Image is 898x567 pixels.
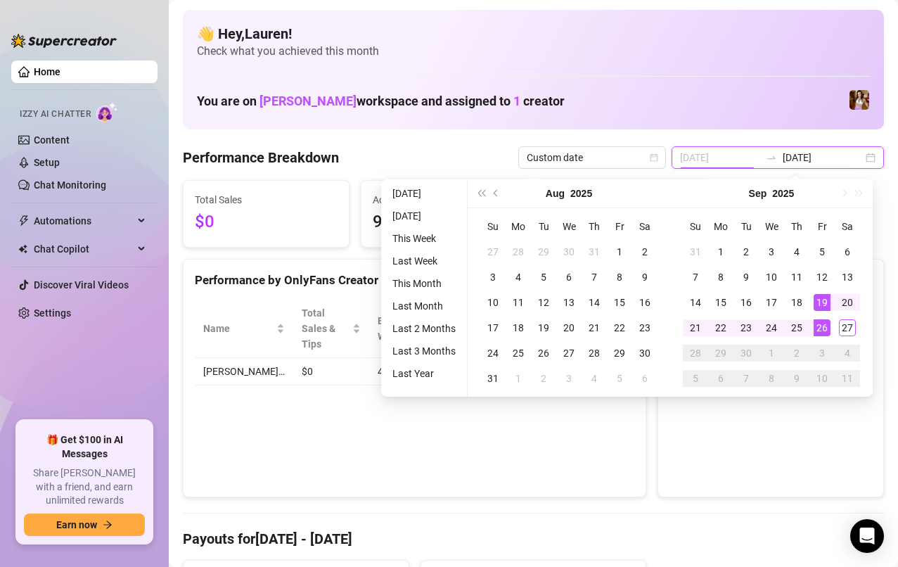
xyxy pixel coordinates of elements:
[712,345,729,362] div: 29
[738,319,755,336] div: 23
[636,370,653,387] div: 6
[24,433,145,461] span: 🎁 Get $100 in AI Messages
[556,366,582,391] td: 2025-09-03
[556,239,582,265] td: 2025-07-30
[611,243,628,260] div: 1
[839,294,856,311] div: 20
[96,102,118,122] img: AI Chatter
[183,529,884,549] h4: Payouts for [DATE] - [DATE]
[18,244,27,254] img: Chat Copilot
[485,243,501,260] div: 27
[636,243,653,260] div: 2
[683,315,708,340] td: 2025-09-21
[560,370,577,387] div: 3
[387,298,461,314] li: Last Month
[788,269,805,286] div: 11
[560,319,577,336] div: 20
[835,265,860,290] td: 2025-09-13
[387,320,461,337] li: Last 2 Months
[809,290,835,315] td: 2025-09-19
[531,239,556,265] td: 2025-07-29
[531,315,556,340] td: 2025-08-19
[535,370,552,387] div: 2
[510,294,527,311] div: 11
[480,340,506,366] td: 2025-08-24
[839,370,856,387] div: 11
[582,366,607,391] td: 2025-09-04
[733,214,759,239] th: Tu
[809,340,835,366] td: 2025-10-03
[556,315,582,340] td: 2025-08-20
[687,294,704,311] div: 14
[195,209,338,236] span: $0
[11,34,117,48] img: logo-BBDzfeDw.svg
[485,370,501,387] div: 31
[34,307,71,319] a: Settings
[582,214,607,239] th: Th
[506,239,531,265] td: 2025-07-28
[814,294,830,311] div: 19
[607,265,632,290] td: 2025-08-08
[34,279,129,291] a: Discover Viral Videos
[183,148,339,167] h4: Performance Breakdown
[759,214,784,239] th: We
[510,319,527,336] div: 18
[195,271,634,290] div: Performance by OnlyFans Creator
[636,294,653,311] div: 16
[586,243,603,260] div: 31
[809,366,835,391] td: 2025-10-10
[784,340,809,366] td: 2025-10-02
[784,239,809,265] td: 2025-09-04
[473,179,489,208] button: Last year (Control + left)
[586,370,603,387] div: 4
[783,150,863,165] input: End date
[485,345,501,362] div: 24
[586,294,603,311] div: 14
[708,239,733,265] td: 2025-09-01
[839,269,856,286] div: 13
[632,239,658,265] td: 2025-08-02
[766,152,777,163] span: to
[814,370,830,387] div: 10
[708,290,733,315] td: 2025-09-15
[712,319,729,336] div: 22
[733,340,759,366] td: 2025-09-30
[560,345,577,362] div: 27
[489,179,504,208] button: Previous month (PageUp)
[387,275,461,292] li: This Month
[387,185,461,202] li: [DATE]
[560,269,577,286] div: 6
[480,214,506,239] th: Su
[535,319,552,336] div: 19
[683,366,708,391] td: 2025-10-05
[480,290,506,315] td: 2025-08-10
[733,315,759,340] td: 2025-09-23
[531,366,556,391] td: 2025-09-02
[788,370,805,387] div: 9
[302,305,349,352] span: Total Sales & Tips
[34,238,134,260] span: Chat Copilot
[387,253,461,269] li: Last Week
[839,319,856,336] div: 27
[687,319,704,336] div: 21
[607,340,632,366] td: 2025-08-29
[809,315,835,340] td: 2025-09-26
[687,345,704,362] div: 28
[485,294,501,311] div: 10
[506,265,531,290] td: 2025-08-04
[763,243,780,260] div: 3
[387,365,461,382] li: Last Year
[560,243,577,260] div: 30
[835,340,860,366] td: 2025-10-04
[582,239,607,265] td: 2025-07-31
[738,345,755,362] div: 30
[738,269,755,286] div: 9
[835,366,860,391] td: 2025-10-11
[510,243,527,260] div: 28
[849,90,869,110] img: Elena
[712,294,729,311] div: 15
[506,315,531,340] td: 2025-08-18
[632,366,658,391] td: 2025-09-06
[683,290,708,315] td: 2025-09-14
[611,345,628,362] div: 29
